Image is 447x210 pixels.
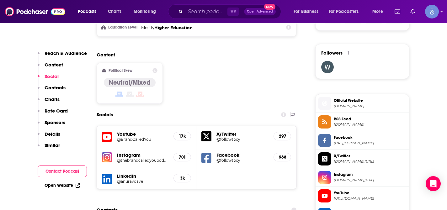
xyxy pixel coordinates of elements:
p: Charts [45,96,60,102]
a: Instagram[DOMAIN_NAME][URL] [318,171,407,184]
a: YouTube[URL][DOMAIN_NAME] [318,189,407,202]
h5: X/Twitter [216,131,269,137]
a: X/Twitter[DOMAIN_NAME][URL] [318,152,407,165]
span: Official Website [334,98,407,103]
button: Sponsors [38,119,65,131]
span: https://www.youtube.com/@BrandCalledYou [334,196,407,201]
span: Podcasts [78,7,96,16]
button: open menu [73,7,104,17]
h5: 968 [279,155,286,160]
input: Search podcasts, credits, & more... [185,7,227,17]
a: @anuravdave [117,179,169,184]
a: @BrandCalledYou [117,137,169,142]
p: Contacts [45,85,66,91]
h4: Neutral/Mixed [109,79,151,87]
button: Rate Card [38,108,68,119]
span: ⌘ K [227,8,239,16]
a: Show notifications dropdown [408,6,418,17]
h5: Youtube [117,131,169,137]
a: @followtbcy [216,137,269,142]
img: iconImage [102,152,112,162]
button: open menu [368,7,391,17]
p: Reach & Audience [45,50,87,56]
span: twitter.com/followtbcy [334,159,407,164]
h3: Education Level [102,25,139,29]
span: Higher Education [154,25,193,30]
h2: Political Skew [109,68,132,73]
span: Facebook [334,135,407,140]
img: Podchaser - Follow, Share and Rate Podcasts [5,6,65,18]
span: Mostly [141,25,154,30]
button: open menu [289,7,326,17]
span: instagram.com/thebrandcalledyoupodcast [334,178,407,182]
button: Content [38,62,63,73]
img: weedloversusa [321,61,334,73]
a: Open Website [45,183,80,188]
div: Open Intercom Messenger [426,176,441,191]
button: Show profile menu [425,5,439,18]
h5: Facebook [216,152,269,158]
h5: 701 [179,155,186,160]
p: Similar [45,142,60,148]
h2: Socials [97,109,113,121]
h5: LinkedIn [117,173,169,179]
a: RSS Feed[DOMAIN_NAME] [318,115,407,129]
span: For Podcasters [329,7,359,16]
span: Instagram [334,172,407,177]
span: X/Twitter [334,153,407,159]
button: Social [38,73,59,85]
span: anchor.fm [334,122,407,127]
span: Charts [108,7,121,16]
span: https://www.facebook.com/followtbcy [334,141,407,145]
span: tbcy.in [334,104,407,108]
span: YouTube [334,190,407,196]
p: Social [45,73,59,79]
a: Charts [104,7,125,17]
button: open menu [325,7,368,17]
span: Open Advanced [247,10,273,13]
p: Content [45,62,63,68]
a: Facebook[URL][DOMAIN_NAME] [318,134,407,147]
p: Sponsors [45,119,65,125]
button: Reach & Audience [38,50,87,62]
button: Open AdvancedNew [244,8,276,15]
div: Search podcasts, credits, & more... [174,4,287,19]
button: Charts [38,96,60,108]
button: Details [38,131,60,143]
span: Logged in as Spiral5-G1 [425,5,439,18]
h5: Instagram [117,152,169,158]
span: RSS Feed [334,116,407,122]
button: open menu [129,7,164,17]
span: For Business [294,7,318,16]
a: @followtbcy [216,158,269,163]
span: New [264,4,275,10]
span: Monitoring [134,7,156,16]
h5: 17k [179,134,186,139]
a: Official Website[DOMAIN_NAME] [318,97,407,110]
button: Contact Podcast [38,165,87,177]
h5: 297 [279,134,286,139]
button: Similar [38,142,60,154]
p: Details [45,131,60,137]
p: Rate Card [45,108,68,114]
a: Show notifications dropdown [392,6,403,17]
div: 1 [348,50,349,56]
a: @thebrandcalledyoupodcast [117,158,169,163]
img: User Profile [425,5,439,18]
button: Contacts [38,85,66,96]
h2: Content [97,52,292,58]
h5: 3k [179,176,186,181]
span: Followers [321,50,343,56]
span: More [372,7,383,16]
